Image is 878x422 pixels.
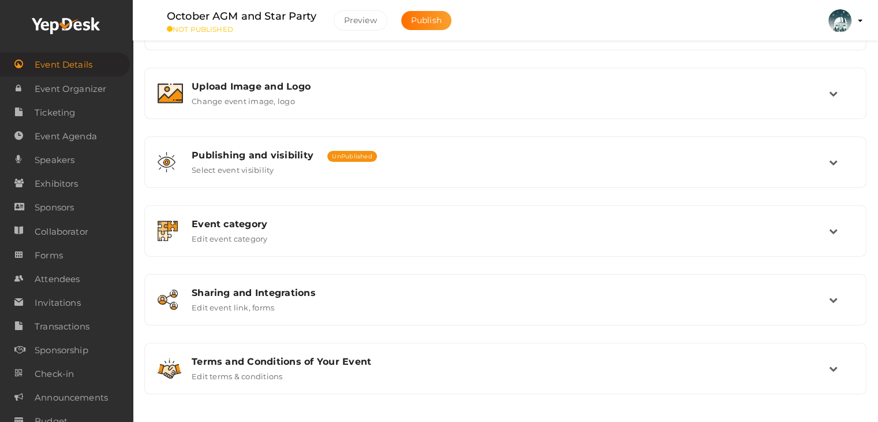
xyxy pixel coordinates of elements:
span: Announcements [35,386,108,409]
span: UnPublished [327,151,377,162]
span: Sponsors [35,196,74,219]
a: Publishing and visibility UnPublished Select event visibility [151,166,860,177]
span: Event Organizer [35,77,106,101]
img: KH323LD6_small.jpeg [828,9,851,32]
small: NOT PUBLISHED [167,25,316,34]
span: Sponsorship [35,339,88,362]
img: image.svg [158,83,183,103]
label: Select event visibility [192,161,274,175]
label: Edit event category [192,229,268,243]
img: handshake.svg [158,358,181,379]
span: Event Agenda [35,125,97,148]
span: Check-in [35,362,74,386]
img: shared-vision.svg [158,152,175,172]
span: Forms [35,244,63,267]
img: category.svg [158,221,178,241]
div: Terms and Conditions of Your Event [192,356,829,367]
label: Edit event link, forms [192,298,274,312]
span: Event Details [35,53,92,76]
span: Attendees [35,268,80,291]
span: Exhibitors [35,172,78,195]
span: Publish [411,15,442,25]
span: Ticketing [35,101,75,124]
button: Publish [401,11,451,30]
a: Sharing and Integrations Edit event link, forms [151,303,860,314]
a: Terms and Conditions of Your Event Edit terms & conditions [151,372,860,383]
div: Sharing and Integrations [192,287,829,298]
label: Edit terms & conditions [192,367,283,381]
span: Invitations [35,291,81,314]
span: Publishing and visibility [192,150,313,161]
button: Preview [334,10,387,31]
label: October AGM and Star Party [167,8,316,25]
span: Speakers [35,149,74,172]
img: sharing.svg [158,290,178,310]
label: Change event image, logo [192,92,295,106]
span: Transactions [35,315,89,338]
div: Upload Image and Logo [192,81,829,92]
a: Event category Edit event category [151,235,860,246]
a: Upload Image and Logo Change event image, logo [151,97,860,108]
div: Event category [192,219,829,229]
span: Collaborator [35,220,88,243]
